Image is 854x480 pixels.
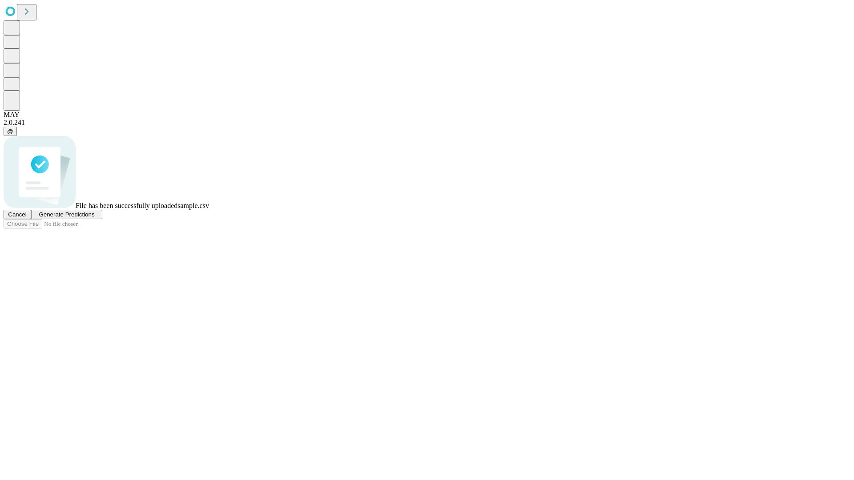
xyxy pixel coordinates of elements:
span: @ [7,128,13,135]
span: File has been successfully uploaded [76,202,177,209]
span: Generate Predictions [39,211,94,218]
button: @ [4,127,17,136]
div: 2.0.241 [4,119,850,127]
span: sample.csv [177,202,209,209]
span: Cancel [8,211,27,218]
button: Generate Predictions [31,210,102,219]
div: MAY [4,111,850,119]
button: Cancel [4,210,31,219]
